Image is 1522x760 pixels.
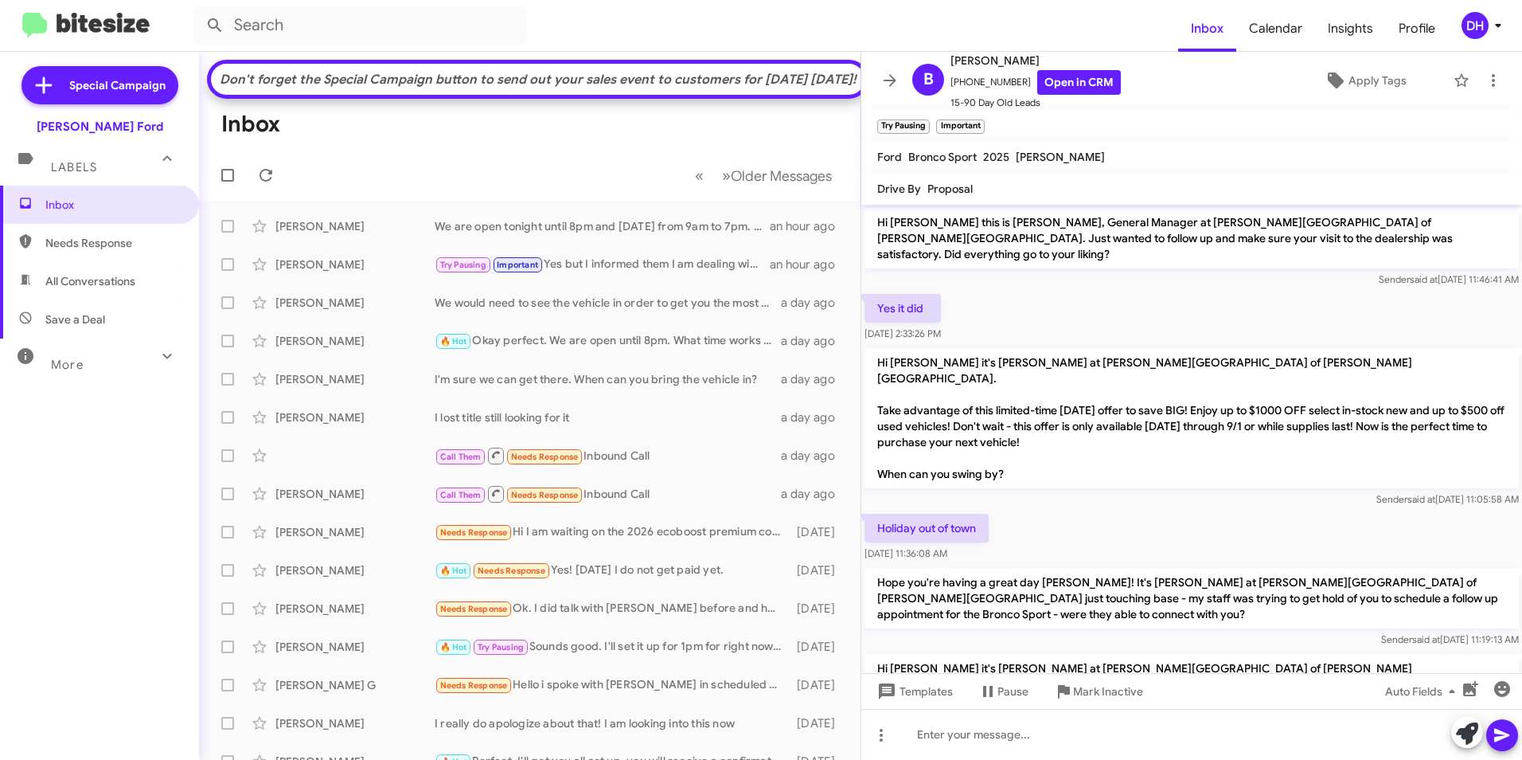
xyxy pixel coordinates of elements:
[864,568,1519,629] p: Hope you're having a great day [PERSON_NAME]! It's [PERSON_NAME] at [PERSON_NAME][GEOGRAPHIC_DATA...
[435,446,781,466] div: Inbound Call
[1376,493,1519,505] span: Sender [DATE] 11:05:58 AM
[435,371,781,387] div: I'm sure we can get there. When can you bring the vehicle in?
[874,677,953,706] span: Templates
[440,680,508,691] span: Needs Response
[712,159,841,192] button: Next
[275,409,435,425] div: [PERSON_NAME]
[790,677,848,693] div: [DATE]
[966,677,1041,706] button: Pause
[997,677,1028,706] span: Pause
[1073,677,1143,706] span: Mark Inactive
[685,159,713,192] button: Previous
[435,484,781,504] div: Inbound Call
[686,159,841,192] nav: Page navigation example
[275,486,435,502] div: [PERSON_NAME]
[923,67,934,92] span: B
[1037,70,1121,95] a: Open in CRM
[790,639,848,655] div: [DATE]
[275,601,435,617] div: [PERSON_NAME]
[864,547,947,559] span: [DATE] 11:36:08 AM
[275,677,435,693] div: [PERSON_NAME] G
[51,160,97,174] span: Labels
[435,638,790,656] div: Sounds good. I'll set it up for 1pm for right now. I will have my scheduling team send you a conf...
[440,336,467,347] span: 🔥 Hot
[1041,677,1156,706] button: Mark Inactive
[1410,273,1438,285] span: said at
[950,95,1121,111] span: 15-90 Day Old Leads
[435,256,770,274] div: Yes but I informed them I am dealing with government shutdown right now.
[781,333,848,349] div: a day ago
[69,77,166,93] span: Special Campaign
[435,676,790,695] div: Hello i spoke with [PERSON_NAME] in scheduled already thanks
[770,257,848,272] div: an hour ago
[21,66,178,104] a: Special Campaign
[936,119,984,134] small: Important
[781,371,848,387] div: a day ago
[1385,677,1462,706] span: Auto Fields
[478,642,524,652] span: Try Pausing
[275,639,435,655] div: [PERSON_NAME]
[781,448,848,464] div: a day ago
[1315,6,1386,52] a: Insights
[1407,493,1435,505] span: said at
[908,150,977,164] span: Bronco Sport
[790,715,848,731] div: [DATE]
[275,715,435,731] div: [PERSON_NAME]
[435,409,781,425] div: I lost title still looking for it
[37,119,163,135] div: [PERSON_NAME] Ford
[1379,273,1519,285] span: Sender [DATE] 11:46:41 AM
[1016,150,1105,164] span: [PERSON_NAME]
[440,490,482,500] span: Call Them
[435,218,770,234] div: We are open tonight until 8pm and [DATE] from 9am to 7pm. Would that work for you?
[790,562,848,578] div: [DATE]
[275,562,435,578] div: [PERSON_NAME]
[864,327,941,339] span: [DATE] 2:33:26 PM
[275,257,435,272] div: [PERSON_NAME]
[440,527,508,538] span: Needs Response
[275,218,435,234] div: [PERSON_NAME]
[1372,677,1474,706] button: Auto Fields
[1412,633,1440,645] span: said at
[45,235,181,251] span: Needs Response
[877,150,902,164] span: Ford
[1448,12,1504,39] button: DH
[435,523,790,542] div: Hi I am waiting on the 2026 ecoboost premium convertible in aquamarine. I just texted [PERSON_NAME]
[435,715,790,731] div: I really do apologize about that! I am looking into this now
[478,566,545,576] span: Needs Response
[1348,66,1407,95] span: Apply Tags
[722,166,731,186] span: »
[1386,6,1448,52] a: Profile
[511,490,579,500] span: Needs Response
[435,600,790,618] div: Ok. I did talk with [PERSON_NAME] before and he said I would need to put down 5k which I don't ha...
[983,150,1009,164] span: 2025
[51,358,84,372] span: More
[435,332,781,351] div: Okay perfect. We are open until 8pm. What time works best for you
[770,218,848,234] div: an hour ago
[877,182,921,196] span: Drive By
[1178,6,1236,52] a: Inbox
[275,371,435,387] div: [PERSON_NAME]
[861,677,966,706] button: Templates
[440,452,482,462] span: Call Them
[695,166,704,186] span: «
[864,348,1519,488] p: Hi [PERSON_NAME] it's [PERSON_NAME] at [PERSON_NAME][GEOGRAPHIC_DATA] of [PERSON_NAME][GEOGRAPHIC...
[927,182,973,196] span: Proposal
[497,260,538,270] span: Important
[45,311,105,327] span: Save a Deal
[45,197,181,213] span: Inbox
[790,601,848,617] div: [DATE]
[511,452,579,462] span: Needs Response
[45,273,135,289] span: All Conversations
[1236,6,1315,52] a: Calendar
[864,208,1519,268] p: Hi [PERSON_NAME] this is [PERSON_NAME], General Manager at [PERSON_NAME][GEOGRAPHIC_DATA] of [PER...
[781,295,848,311] div: a day ago
[440,566,467,576] span: 🔥 Hot
[435,562,790,580] div: Yes! [DATE] I do not get paid yet.
[864,294,941,323] p: Yes it did
[1381,633,1519,645] span: Sender [DATE] 11:19:13 AM
[193,6,527,45] input: Search
[877,119,930,134] small: Try Pausing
